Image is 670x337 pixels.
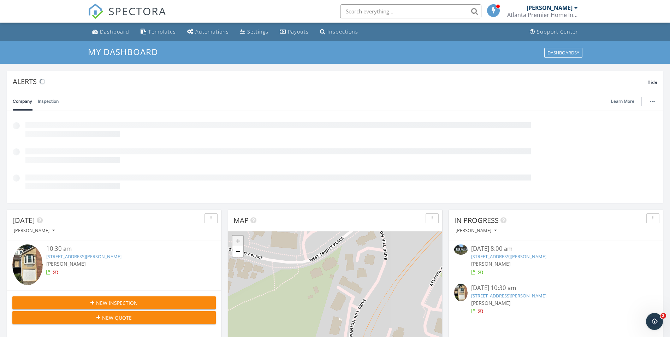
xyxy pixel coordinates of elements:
[12,215,35,225] span: [DATE]
[13,77,647,86] div: Alerts
[327,28,358,35] div: Inspections
[547,50,579,55] div: Dashboards
[611,98,639,105] a: Learn More
[338,317,343,323] i: 1
[232,246,243,257] a: Zoom out
[340,4,481,18] input: Search everything...
[527,25,581,39] a: Support Center
[646,313,663,330] iframe: Intercom live chat
[148,28,176,35] div: Templates
[288,28,309,35] div: Payouts
[12,226,56,236] button: [PERSON_NAME]
[195,28,229,35] div: Automations
[46,253,121,260] a: [STREET_ADDRESS][PERSON_NAME]
[96,299,138,307] span: New Inspection
[507,11,578,18] div: Atlanta Premier Home Inspections
[232,236,243,246] a: Zoom in
[100,28,129,35] div: Dashboard
[88,46,158,58] span: My Dashboard
[12,244,216,287] a: 10:30 am [STREET_ADDRESS][PERSON_NAME] [PERSON_NAME]
[527,4,573,11] div: [PERSON_NAME]
[471,244,641,253] div: [DATE] 8:00 am
[471,260,511,267] span: [PERSON_NAME]
[650,101,655,102] img: ellipsis-632cfdd7c38ec3a7d453.svg
[88,10,166,24] a: SPECTORA
[647,79,657,85] span: Hide
[537,28,578,35] div: Support Center
[102,314,132,321] span: New Quote
[233,215,249,225] span: Map
[13,92,32,111] a: Company
[454,284,468,302] img: 9567667%2Freports%2F6fd00503-98fb-4b12-9976-269d186f7504%2Fcover_photos%2Fqso4BjPMSTSC31NnNuhc%2F...
[237,25,271,39] a: Settings
[454,244,658,276] a: [DATE] 8:00 am [STREET_ADDRESS][PERSON_NAME] [PERSON_NAME]
[471,300,511,306] span: [PERSON_NAME]
[335,314,339,319] div: 117 Woodbury Pl, Decatur, GA 30030
[454,226,498,236] button: [PERSON_NAME]
[471,284,641,292] div: [DATE] 10:30 am
[12,311,216,324] button: New Quote
[660,313,666,319] span: 2
[88,4,103,19] img: The Best Home Inspection Software - Spectora
[46,244,199,253] div: 10:30 am
[184,25,232,39] a: Automations (Basic)
[317,25,361,39] a: Inspections
[12,296,216,309] button: New Inspection
[456,228,497,233] div: [PERSON_NAME]
[12,244,43,285] img: 9567667%2Freports%2F6fd00503-98fb-4b12-9976-269d186f7504%2Fcover_photos%2Fqso4BjPMSTSC31NnNuhc%2F...
[454,244,468,255] img: 9486983%2Fcover_photos%2FyBCYLuZbzu0HCzmb97FG%2Fsmall.jpg
[544,48,582,58] button: Dashboards
[89,25,132,39] a: Dashboard
[14,228,55,233] div: [PERSON_NAME]
[471,292,546,299] a: [STREET_ADDRESS][PERSON_NAME]
[38,92,59,111] a: Inspection
[247,28,268,35] div: Settings
[108,4,166,18] span: SPECTORA
[277,25,312,39] a: Payouts
[454,284,658,315] a: [DATE] 10:30 am [STREET_ADDRESS][PERSON_NAME] [PERSON_NAME]
[138,25,179,39] a: Templates
[46,260,86,267] span: [PERSON_NAME]
[454,215,499,225] span: In Progress
[471,253,546,260] a: [STREET_ADDRESS][PERSON_NAME]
